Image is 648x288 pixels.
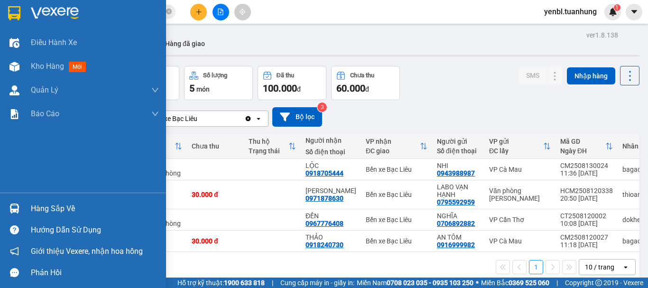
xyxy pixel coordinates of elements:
[190,4,207,20] button: plus
[305,233,356,241] div: THẢO
[31,37,77,48] span: Điều hành xe
[437,233,480,241] div: AN TÔM
[560,241,613,249] div: 11:18 [DATE]
[213,4,229,20] button: file-add
[192,142,239,150] div: Chưa thu
[244,134,301,159] th: Toggle SortBy
[184,66,253,100] button: Số lượng5món
[489,216,551,223] div: VP Cần Thơ
[31,266,159,280] div: Phản hồi
[272,278,273,288] span: |
[437,138,480,145] div: Người gửi
[366,237,427,245] div: Bến xe Bạc Liêu
[203,72,227,79] div: Số lượng
[31,202,159,216] div: Hàng sắp về
[336,83,365,94] span: 60.000
[249,147,288,155] div: Trạng thái
[10,247,19,256] span: notification
[8,6,20,20] img: logo-vxr
[560,220,613,227] div: 10:08 [DATE]
[195,9,202,15] span: plus
[560,195,613,202] div: 20:50 [DATE]
[595,279,602,286] span: copyright
[31,108,59,120] span: Báo cáo
[277,72,294,79] div: Đã thu
[69,62,86,72] span: mới
[529,260,543,274] button: 1
[239,9,246,15] span: aim
[151,86,159,94] span: down
[198,114,199,123] input: Selected Bến xe Bạc Liêu.
[476,281,479,285] span: ⚪️
[560,212,613,220] div: CT2508120002
[196,85,210,93] span: món
[537,6,604,18] span: yenbl.tuanhung
[9,38,19,48] img: warehouse-icon
[331,66,400,100] button: Chưa thu60.000đ
[481,278,549,288] span: Miền Bắc
[437,147,480,155] div: Số điện thoại
[560,162,613,169] div: CM2508130024
[192,237,239,245] div: 30.000 đ
[9,85,19,95] img: warehouse-icon
[157,32,213,55] button: Hàng đã giao
[585,262,614,272] div: 10 / trang
[224,279,265,287] strong: 1900 633 818
[263,83,297,94] span: 100.000
[9,109,19,119] img: solution-icon
[166,9,172,14] span: close-circle
[509,279,549,287] strong: 0369 525 060
[305,162,356,169] div: LỘC
[614,4,620,11] sup: 1
[560,187,613,195] div: HCM2508120338
[151,110,159,118] span: down
[609,8,617,16] img: icon-new-feature
[387,279,473,287] strong: 0708 023 035 - 0935 103 250
[560,169,613,177] div: 11:36 [DATE]
[244,115,252,122] svg: Clear value
[489,237,551,245] div: VP Cà Mau
[9,204,19,214] img: warehouse-icon
[305,212,356,220] div: ĐẾN
[305,241,343,249] div: 0918240730
[437,220,475,227] div: 0706892882
[305,187,356,195] div: HOÀNG HUY
[350,72,374,79] div: Chưa thu
[518,67,547,84] button: SMS
[255,115,262,122] svg: open
[31,62,64,71] span: Kho hàng
[437,162,480,169] div: NHI
[189,83,194,94] span: 5
[366,216,427,223] div: Bến xe Bạc Liêu
[258,66,326,100] button: Đã thu100.000đ
[437,212,480,220] div: NGHĨA
[560,147,605,155] div: Ngày ĐH
[489,138,543,145] div: VP gửi
[630,8,639,16] span: caret-down
[366,147,420,155] div: ĐC giao
[297,85,301,93] span: đ
[305,137,356,144] div: Người nhận
[437,241,475,249] div: 0916999982
[305,195,343,202] div: 0971878630
[560,233,613,241] div: CM2508120027
[166,8,172,17] span: close-circle
[567,67,615,84] button: Nhập hàng
[437,169,475,177] div: 0943988987
[484,134,555,159] th: Toggle SortBy
[366,166,427,173] div: Bến xe Bạc Liêu
[357,278,473,288] span: Miền Nam
[177,278,265,288] span: Hỗ trợ kỹ thuật:
[10,268,19,277] span: message
[366,191,427,198] div: Bến xe Bạc Liêu
[560,138,605,145] div: Mã GD
[9,62,19,72] img: warehouse-icon
[555,134,618,159] th: Toggle SortBy
[556,278,558,288] span: |
[365,85,369,93] span: đ
[31,223,159,237] div: Hướng dẫn sử dụng
[31,245,143,257] span: Giới thiệu Vexere, nhận hoa hồng
[217,9,224,15] span: file-add
[437,183,480,198] div: LABO VẠN HẠNH
[489,166,551,173] div: VP Cà Mau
